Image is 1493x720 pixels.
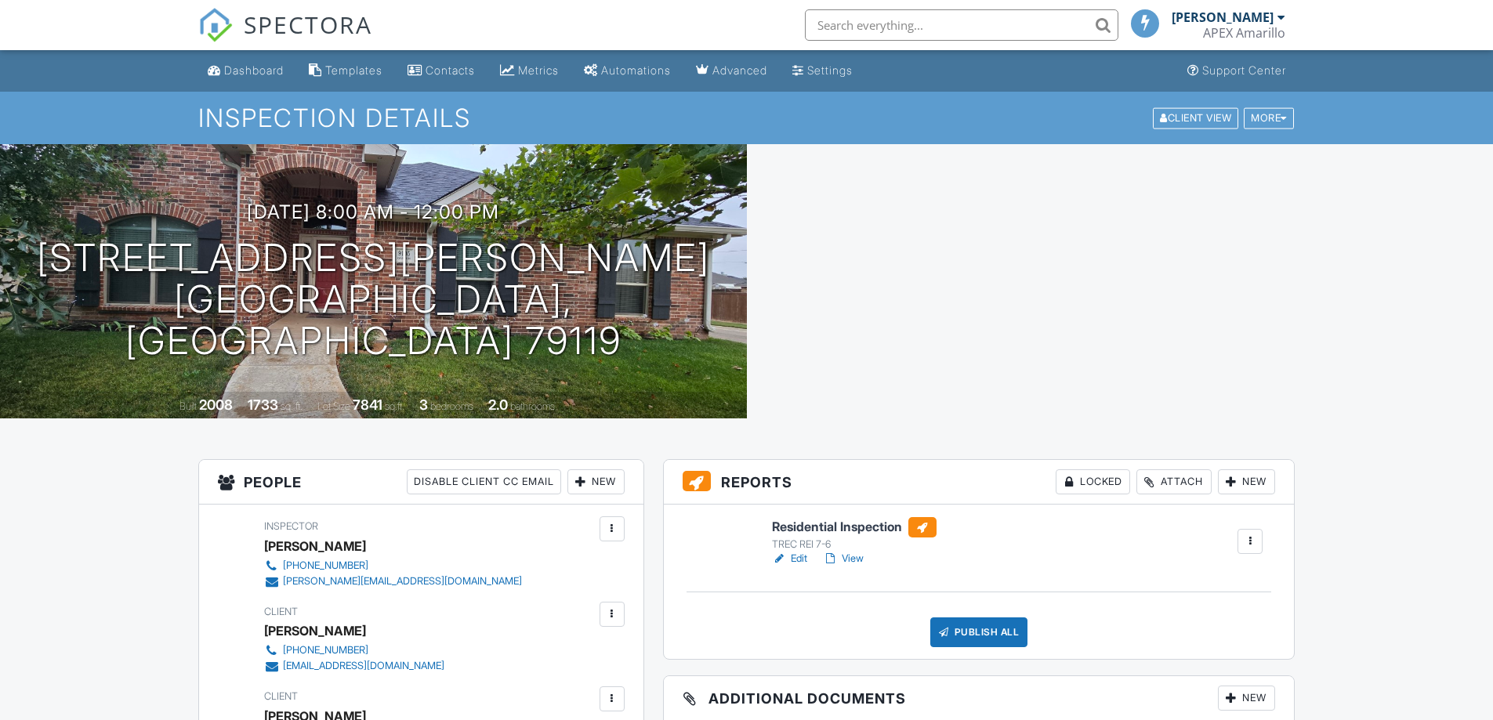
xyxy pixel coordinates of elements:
div: Locked [1056,469,1130,494]
div: New [567,469,625,494]
div: 2008 [199,396,233,413]
div: [PERSON_NAME][EMAIL_ADDRESS][DOMAIN_NAME] [283,575,522,588]
div: 7841 [353,396,382,413]
h3: Reports [664,460,1295,505]
div: New [1218,469,1275,494]
h6: Residential Inspection [772,517,937,537]
div: [PERSON_NAME] [264,534,366,558]
div: [PHONE_NUMBER] [283,559,368,572]
div: 1733 [248,396,278,413]
a: Client View [1151,111,1242,123]
div: Automations [601,63,671,77]
a: Support Center [1181,56,1292,85]
h1: [STREET_ADDRESS][PERSON_NAME] [GEOGRAPHIC_DATA], [GEOGRAPHIC_DATA] 79119 [25,237,722,361]
div: [PERSON_NAME] [1172,9,1274,25]
span: sq. ft. [281,400,303,412]
a: Dashboard [201,56,290,85]
a: Templates [303,56,389,85]
div: Advanced [712,63,767,77]
span: bathrooms [510,400,555,412]
input: Search everything... [805,9,1118,41]
div: Publish All [930,617,1028,647]
span: Built [179,400,197,412]
a: Metrics [494,56,565,85]
a: Edit [772,551,807,566]
div: Client View [1153,107,1238,128]
div: More [1244,107,1294,128]
img: The Best Home Inspection Software - Spectora [198,8,233,42]
span: Client [264,606,298,617]
div: [PERSON_NAME] [264,619,366,642]
span: sq.ft. [385,400,404,412]
div: Disable Client CC Email [407,469,561,494]
h3: People [199,460,643,505]
div: Templates [325,63,382,77]
span: Lot Size [317,400,350,412]
a: [PHONE_NUMBER] [264,558,522,573]
a: Residential Inspection TREC REI 7-6 [772,517,937,552]
a: [PHONE_NUMBER] [264,642,444,658]
div: Contacts [426,63,475,77]
a: Contacts [401,56,481,85]
div: 2.0 [488,396,508,413]
a: SPECTORA [198,21,372,54]
div: Settings [807,63,853,77]
h3: [DATE] 8:00 am - 12:00 pm [247,201,499,223]
span: bedrooms [430,400,473,412]
span: SPECTORA [244,8,372,41]
a: View [823,551,864,566]
div: 3 [419,396,428,413]
span: Inspector [264,520,318,532]
a: Advanced [690,56,774,85]
div: Support Center [1202,63,1286,77]
a: Settings [786,56,859,85]
div: Dashboard [224,63,284,77]
div: New [1218,686,1275,711]
div: Attach [1136,469,1212,494]
div: Metrics [518,63,559,77]
a: [PERSON_NAME][EMAIL_ADDRESS][DOMAIN_NAME] [264,573,522,589]
span: Client [264,690,298,702]
div: [PHONE_NUMBER] [283,644,368,657]
a: [EMAIL_ADDRESS][DOMAIN_NAME] [264,658,444,674]
div: [EMAIL_ADDRESS][DOMAIN_NAME] [283,660,444,672]
div: APEX Amarillo [1203,25,1285,41]
h1: Inspection Details [198,104,1296,132]
div: TREC REI 7-6 [772,538,937,551]
a: Automations (Basic) [578,56,677,85]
